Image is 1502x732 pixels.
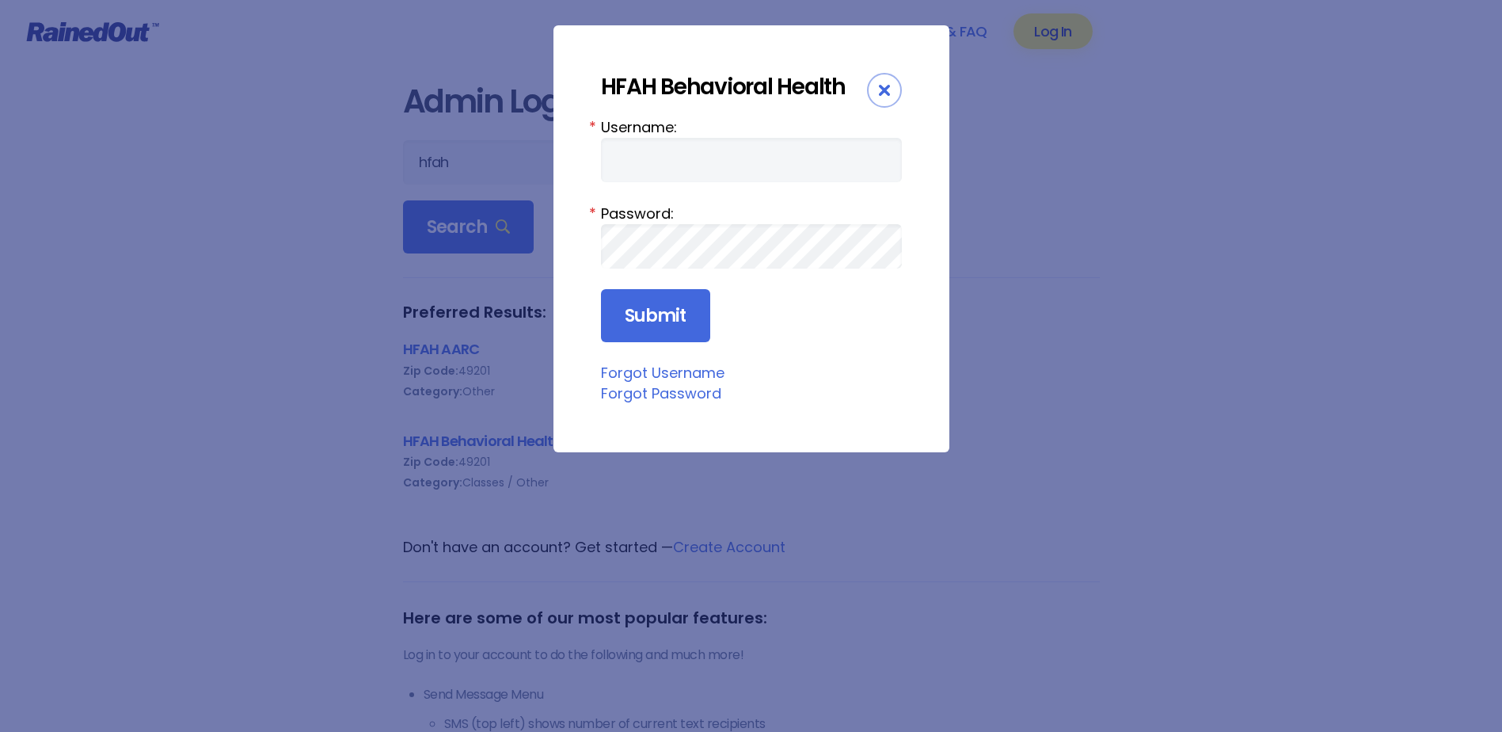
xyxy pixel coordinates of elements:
[601,289,710,343] input: Submit
[601,383,721,403] a: Forgot Password
[601,73,867,101] div: HFAH Behavioral Health
[601,363,724,383] a: Forgot Username
[867,73,902,108] div: Close
[601,116,902,138] label: Username:
[601,203,902,224] label: Password:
